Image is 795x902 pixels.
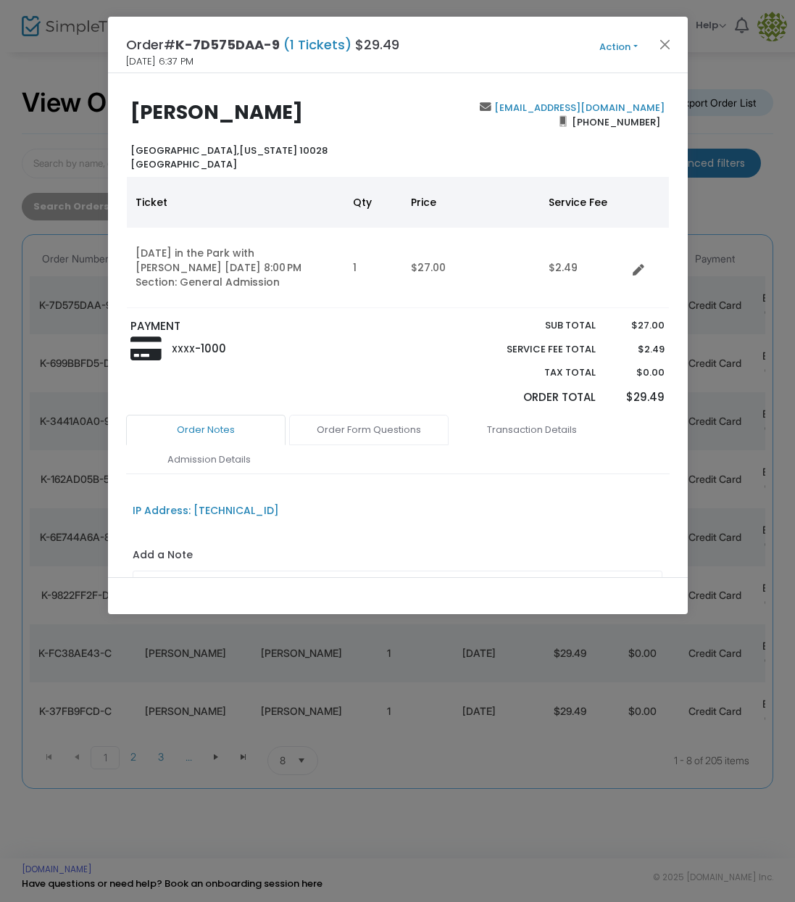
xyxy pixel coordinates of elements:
[126,35,399,54] h4: Order# $29.49
[610,389,665,406] p: $29.49
[402,228,540,308] td: $27.00
[473,365,596,380] p: Tax Total
[130,444,289,475] a: Admission Details
[491,101,665,115] a: [EMAIL_ADDRESS][DOMAIN_NAME]
[610,365,665,380] p: $0.00
[130,144,328,172] b: [US_STATE] 10028 [GEOGRAPHIC_DATA]
[127,177,344,228] th: Ticket
[567,110,665,133] span: [PHONE_NUMBER]
[133,503,279,518] div: IP Address: [TECHNICAL_ID]
[344,177,402,228] th: Qty
[452,415,612,445] a: Transaction Details
[195,341,226,356] span: -1000
[130,144,239,157] span: [GEOGRAPHIC_DATA],
[473,318,596,333] p: Sub total
[126,54,193,69] span: [DATE] 6:37 PM
[280,36,355,54] span: (1 Tickets)
[610,318,665,333] p: $27.00
[130,318,391,335] p: PAYMENT
[473,342,596,357] p: Service Fee Total
[289,415,449,445] a: Order Form Questions
[127,228,344,308] td: [DATE] in the Park with [PERSON_NAME] [DATE] 8:00 PM Section: General Admission
[133,547,193,566] label: Add a Note
[172,343,195,355] span: XXXX
[540,177,627,228] th: Service Fee
[610,342,665,357] p: $2.49
[126,415,286,445] a: Order Notes
[175,36,280,54] span: K-7D575DAA-9
[473,389,596,406] p: Order Total
[344,228,402,308] td: 1
[655,35,674,54] button: Close
[402,177,540,228] th: Price
[540,228,627,308] td: $2.49
[127,177,669,308] div: Data table
[130,99,303,125] b: [PERSON_NAME]
[575,39,662,55] button: Action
